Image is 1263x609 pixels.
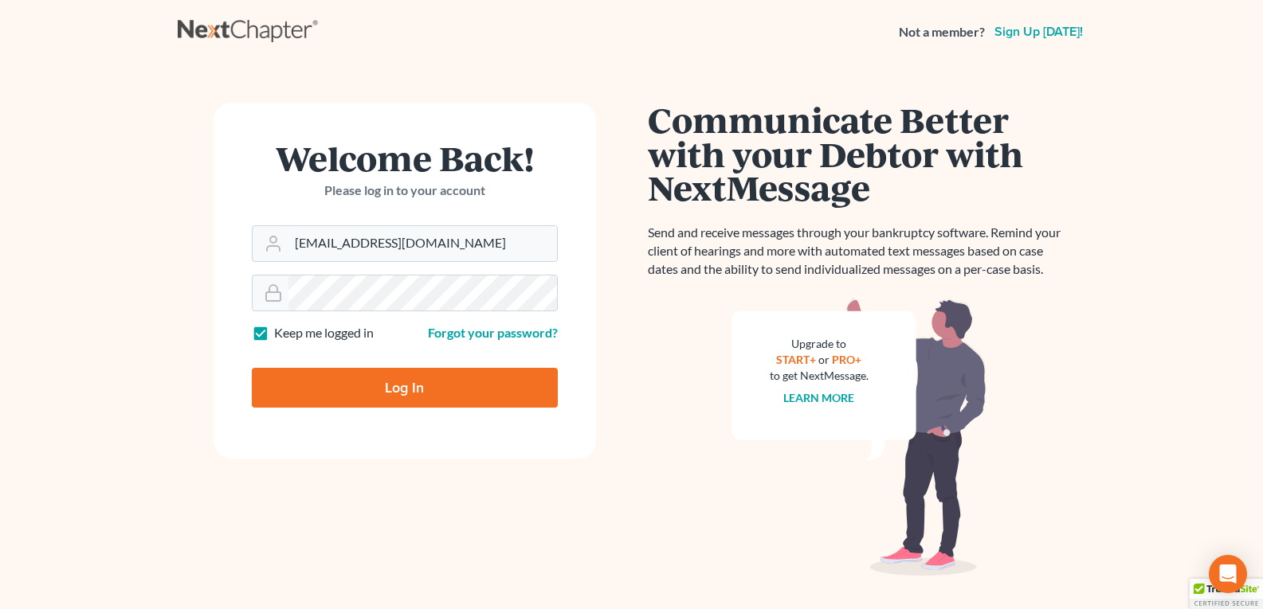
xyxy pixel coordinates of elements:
[252,368,558,408] input: Log In
[1209,555,1247,593] div: Open Intercom Messenger
[770,336,869,352] div: Upgrade to
[776,353,816,366] a: START+
[783,391,854,404] a: Learn more
[288,226,557,261] input: Email Address
[252,182,558,200] p: Please log in to your account
[274,324,374,342] label: Keep me logged in
[648,103,1070,205] h1: Communicate Better with your Debtor with NextMessage
[732,298,986,576] img: nextmessage_bg-59042aed3d76b12b5cd301f8e5b87938c9018125f34e5fa2b7a6b67550977c72.svg
[991,25,1086,38] a: Sign up [DATE]!
[818,353,830,366] span: or
[252,141,558,175] h1: Welcome Back!
[1190,579,1263,609] div: TrustedSite Certified
[770,368,869,384] div: to get NextMessage.
[832,353,861,366] a: PRO+
[648,224,1070,279] p: Send and receive messages through your bankruptcy software. Remind your client of hearings and mo...
[428,325,558,340] a: Forgot your password?
[899,23,985,41] strong: Not a member?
